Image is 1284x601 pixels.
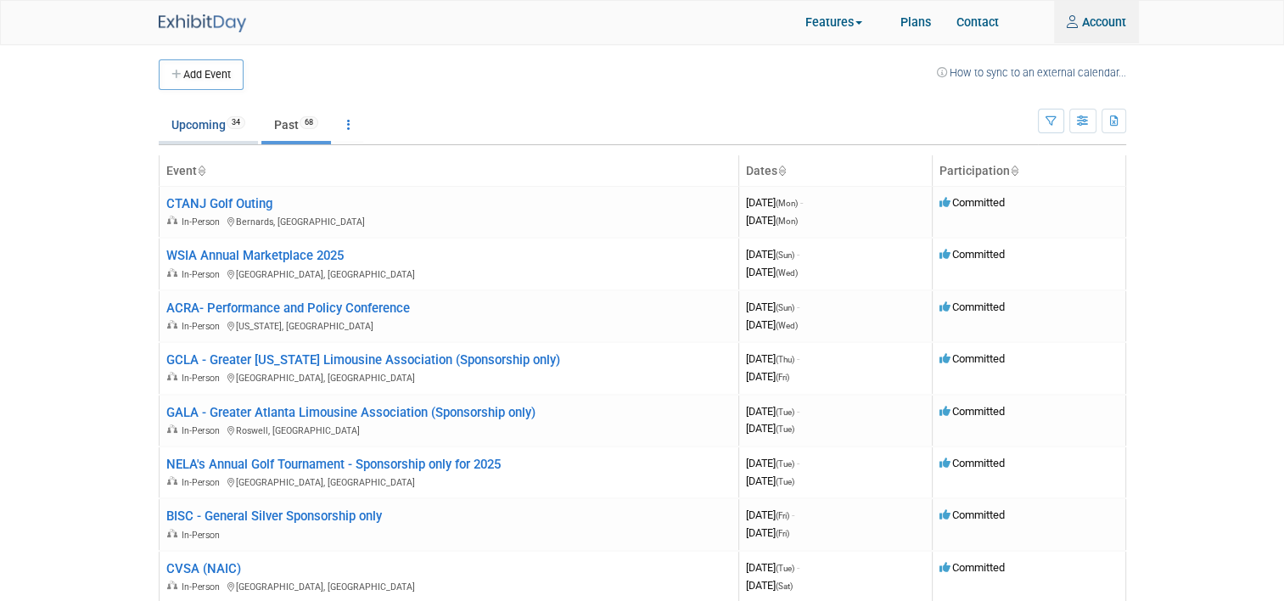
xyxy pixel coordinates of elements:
span: (Fri) [776,373,789,382]
span: Committed [939,248,1005,261]
span: [DATE] [746,266,798,278]
div: [GEOGRAPHIC_DATA], [GEOGRAPHIC_DATA] [166,266,732,281]
span: Committed [939,457,1005,469]
button: Add Event [159,59,244,90]
a: NELA's Annual Golf Tournament - Sponsorship only for 2025 [166,457,501,472]
span: In-Person [182,425,225,436]
img: In-Person Event [167,320,177,329]
span: Committed [939,405,1005,418]
span: In-Person [182,581,225,593]
img: In-Person Event [167,424,177,433]
span: In-Person [182,477,225,488]
a: GCLA - Greater [US_STATE] Limousine Association (Sponsorship only) [166,352,560,368]
span: [DATE] [746,508,794,521]
div: Bernards, [GEOGRAPHIC_DATA] [166,213,732,228]
span: [DATE] [746,370,789,383]
a: Sort by Event Name [197,164,205,177]
a: CVSA (NAIC) [166,561,241,576]
a: BISC - General Silver Sponsorship only [166,508,382,524]
span: Committed [939,561,1005,574]
span: In-Person [182,321,225,332]
img: ExhibitDay [159,14,246,32]
th: Participation [932,155,1125,187]
span: (Tue) [776,477,794,486]
span: (Wed) [776,268,798,278]
span: 34 [227,116,245,129]
span: [DATE] [746,422,794,435]
span: [DATE] [746,579,793,592]
span: - [792,508,794,521]
div: [GEOGRAPHIC_DATA], [GEOGRAPHIC_DATA] [166,369,732,385]
span: Committed [939,300,1005,313]
span: [DATE] [746,352,799,365]
span: (Fri) [776,511,789,520]
div: [US_STATE], [GEOGRAPHIC_DATA] [166,317,732,333]
span: (Tue) [776,459,794,469]
span: - [797,457,799,469]
div: [GEOGRAPHIC_DATA], [GEOGRAPHIC_DATA] [166,474,732,489]
span: Committed [939,352,1005,365]
span: [DATE] [746,214,798,227]
img: In-Person Event [167,372,177,380]
a: Upcoming34 [159,109,258,141]
a: CTANJ Golf Outing [166,196,272,211]
span: (Thu) [776,355,794,364]
span: - [797,405,799,418]
span: [DATE] [746,196,803,209]
img: In-Person Event [167,216,177,224]
a: WSIA Annual Marketplace 2025 [166,248,344,263]
a: Past68 [261,109,331,141]
span: In-Person [182,530,225,541]
span: (Tue) [776,424,794,434]
div: [GEOGRAPHIC_DATA], [GEOGRAPHIC_DATA] [166,578,732,593]
a: Plans [888,1,944,43]
span: Committed [939,508,1005,521]
a: Sort by Start Date [777,164,786,177]
img: In-Person Event [167,581,177,589]
span: [DATE] [746,561,799,574]
img: In-Person Event [167,268,177,277]
span: [DATE] [746,405,799,418]
span: (Sat) [776,581,793,591]
a: How to sync to an external calendar... [937,66,1126,79]
span: (Tue) [776,564,794,573]
img: In-Person Event [167,529,177,537]
span: (Mon) [776,199,798,208]
a: Account [1054,1,1139,43]
span: (Fri) [776,529,789,538]
span: [DATE] [746,300,799,313]
span: Committed [939,196,1005,209]
span: (Mon) [776,216,798,226]
span: (Sun) [776,303,794,312]
a: Contact [944,1,1012,43]
a: GALA - Greater Atlanta Limousine Association (Sponsorship only) [166,405,535,420]
span: - [797,561,799,574]
span: (Sun) [776,250,794,260]
span: - [797,352,799,365]
th: Dates [738,155,932,187]
span: - [797,300,799,313]
span: - [797,248,799,261]
th: Event [159,155,738,187]
span: (Tue) [776,407,794,417]
span: [DATE] [746,318,798,331]
a: Features [793,3,888,44]
span: In-Person [182,373,225,384]
span: 68 [300,116,318,129]
div: Roswell, [GEOGRAPHIC_DATA] [166,422,732,437]
a: Sort by Participation Type [1010,164,1018,177]
span: - [800,196,803,209]
span: [DATE] [746,457,799,469]
span: [DATE] [746,475,794,487]
img: In-Person Event [167,476,177,485]
span: In-Person [182,269,225,280]
a: ACRA- Performance and Policy Conference [166,300,410,316]
span: [DATE] [746,526,789,539]
span: (Wed) [776,321,798,330]
span: [DATE] [746,248,799,261]
span: In-Person [182,216,225,227]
